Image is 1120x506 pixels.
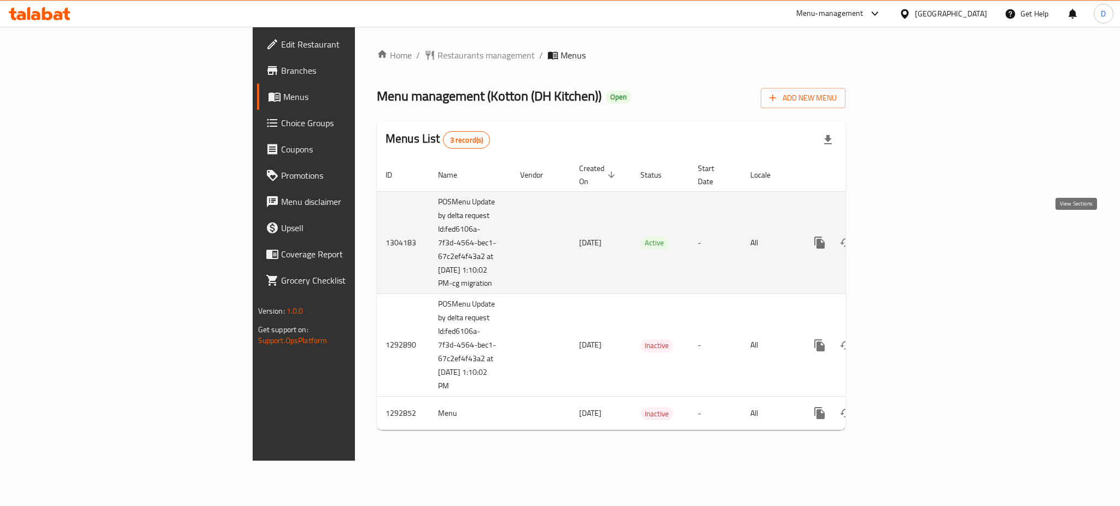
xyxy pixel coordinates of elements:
a: Menus [257,84,440,110]
span: 3 record(s) [444,135,490,145]
button: more [807,400,833,426]
div: Total records count [443,131,491,149]
nav: breadcrumb [377,49,845,62]
span: [DATE] [579,338,602,352]
span: Open [606,92,631,102]
th: Actions [798,158,920,192]
span: Menu management ( Kotton (DH Kitchen) ) [377,84,602,108]
span: Menu disclaimer [281,195,431,208]
span: Get support on: [258,322,308,337]
span: Add New Menu [769,91,837,105]
a: Choice Groups [257,110,440,136]
span: Edit Restaurant [281,38,431,51]
td: POSMenu Update by delta request Id:fed6106a-7f3d-4564-bec1-67c2ef4f43a2 at [DATE] 1:10:02 PM-cg m... [429,191,511,294]
td: Menu [429,397,511,430]
td: All [742,191,798,294]
div: Inactive [640,407,673,420]
span: Coverage Report [281,248,431,261]
span: ID [386,168,406,181]
span: Menus [283,90,431,103]
div: Menu-management [796,7,864,20]
span: Coupons [281,143,431,156]
a: Promotions [257,162,440,189]
button: more [807,230,833,256]
td: POSMenu Update by delta request Id:fed6106a-7f3d-4564-bec1-67c2ef4f43a2 at [DATE] 1:10:02 PM [429,294,511,397]
span: Restaurants management [437,49,535,62]
li: / [539,49,543,62]
table: enhanced table [377,158,920,431]
a: Edit Restaurant [257,31,440,57]
div: Export file [815,127,841,153]
span: Upsell [281,221,431,234]
button: Add New Menu [761,88,845,108]
td: All [742,397,798,430]
a: Coupons [257,136,440,162]
span: Promotions [281,169,431,182]
a: Grocery Checklist [257,267,440,293]
span: Locale [750,168,785,181]
span: Start Date [698,162,728,188]
span: Branches [281,64,431,77]
span: Active [640,237,668,249]
span: Status [640,168,676,181]
span: Inactive [640,408,673,420]
button: Change Status [833,400,859,426]
div: Open [606,91,631,104]
a: Restaurants management [424,49,535,62]
button: Change Status [833,332,859,358]
td: - [689,397,742,430]
td: - [689,294,742,397]
span: Created On [579,162,619,188]
span: Grocery Checklist [281,274,431,287]
a: Upsell [257,215,440,241]
a: Branches [257,57,440,84]
h2: Menus List [386,131,490,149]
span: Inactive [640,339,673,352]
span: D [1101,8,1106,20]
span: Choice Groups [281,116,431,130]
div: [GEOGRAPHIC_DATA] [915,8,987,20]
span: Name [438,168,471,181]
span: [DATE] [579,406,602,420]
td: All [742,294,798,397]
span: Version: [258,304,285,318]
div: Active [640,237,668,250]
span: Vendor [520,168,557,181]
a: Coverage Report [257,241,440,267]
td: - [689,191,742,294]
button: more [807,332,833,358]
span: 1.0.0 [287,304,304,318]
a: Support.OpsPlatform [258,333,328,348]
a: Menu disclaimer [257,189,440,215]
span: Menus [561,49,586,62]
div: Inactive [640,339,673,352]
span: [DATE] [579,236,602,250]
